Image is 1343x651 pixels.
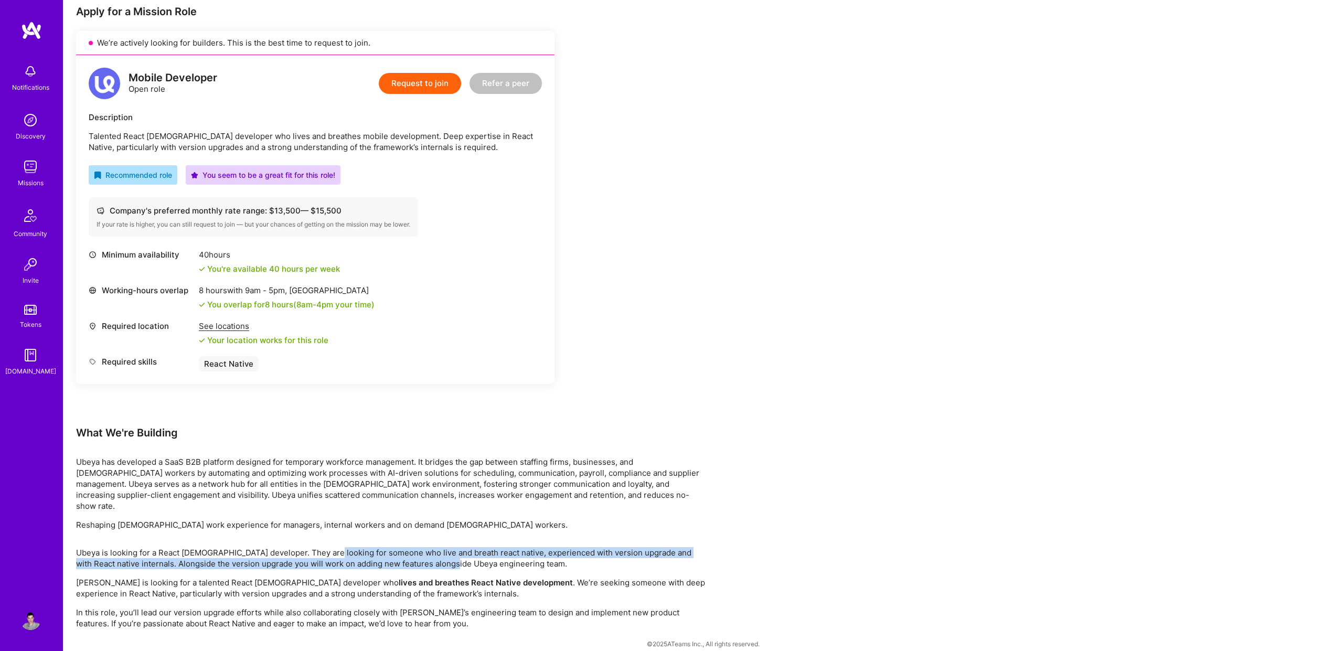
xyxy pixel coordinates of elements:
div: 8 hours with [GEOGRAPHIC_DATA] [199,285,375,296]
i: icon PurpleStar [191,172,198,179]
button: Refer a peer [470,73,542,94]
div: You seem to be a great fit for this role! [191,169,335,180]
div: What We're Building [76,426,706,440]
img: logo [89,68,120,99]
div: Apply for a Mission Role [76,5,555,18]
div: 40 hours [199,249,340,260]
i: icon Cash [97,207,104,215]
img: Invite [20,254,41,275]
div: Recommended role [94,169,172,180]
div: Community [14,228,47,239]
div: Your location works for this role [199,335,328,346]
div: Mobile Developer [129,72,217,83]
div: See locations [199,321,328,332]
span: 8am - 4pm [296,300,333,310]
i: icon World [89,286,97,294]
div: You overlap for 8 hours ( your time) [207,299,375,310]
img: guide book [20,345,41,366]
i: icon Location [89,322,97,330]
p: In this role, you’ll lead our version upgrade efforts while also collaborating closely with [PERS... [76,607,706,629]
div: Description [89,112,542,123]
div: React Native [199,356,259,371]
div: We’re actively looking for builders. This is the best time to request to join. [76,31,555,55]
p: [PERSON_NAME] is looking for a talented React [DEMOGRAPHIC_DATA] developer who . We’re seeking so... [76,577,706,599]
i: icon Tag [89,358,97,366]
p: Talented React [DEMOGRAPHIC_DATA] developer who lives and breathes mobile development. Deep exper... [89,131,542,153]
i: icon Clock [89,251,97,259]
img: logo [21,21,42,40]
div: Discovery [16,131,46,142]
i: icon Check [199,302,205,308]
p: Ubeya has developed a SaaS B2B platform designed for temporary workforce management. It bridges t... [76,456,706,511]
div: Company's preferred monthly rate range: $ 13,500 — $ 15,500 [97,205,410,216]
p: Reshaping [DEMOGRAPHIC_DATA] work experience for managers, internal workers and on demand [DEMOGR... [76,519,706,530]
a: User Avatar [17,609,44,630]
img: bell [20,61,41,82]
div: Open role [129,72,217,94]
div: [DOMAIN_NAME] [5,366,56,377]
i: icon RecommendedBadge [94,172,101,179]
strong: lives and breathes React Native development [399,578,573,588]
i: icon Check [199,337,205,344]
div: Required location [89,321,194,332]
div: Working-hours overlap [89,285,194,296]
img: User Avatar [20,609,41,630]
div: You're available 40 hours per week [199,263,340,274]
span: 9am - 5pm , [243,285,289,295]
img: discovery [20,110,41,131]
div: Notifications [12,82,49,93]
img: Community [18,203,43,228]
img: teamwork [20,156,41,177]
div: Missions [18,177,44,188]
div: Invite [23,275,39,286]
div: Required skills [89,356,194,367]
p: Ubeya is looking for a React [DEMOGRAPHIC_DATA] developer. They are looking for someone who live ... [76,547,706,569]
div: Tokens [20,319,41,330]
div: If your rate is higher, you can still request to join — but your chances of getting on the missio... [97,220,410,229]
button: Request to join [379,73,461,94]
img: tokens [24,305,37,315]
i: icon Check [199,266,205,272]
div: Minimum availability [89,249,194,260]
